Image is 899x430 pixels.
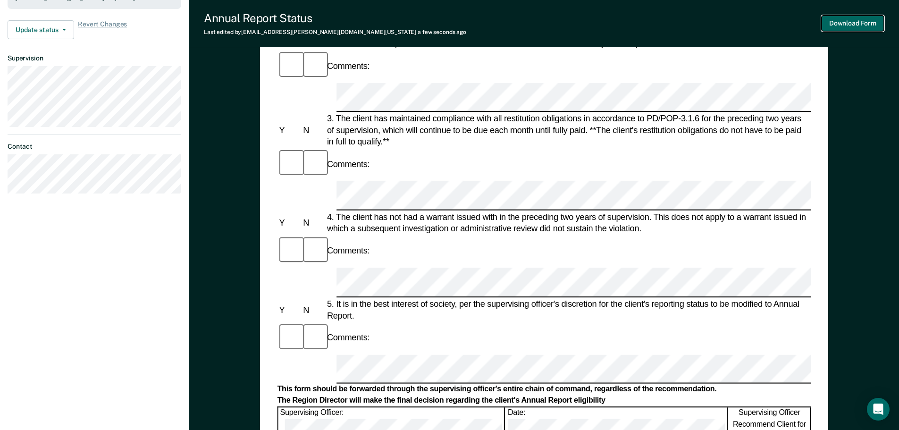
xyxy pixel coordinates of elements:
span: Revert Changes [78,20,127,39]
div: 5. It is in the best interest of society, per the supervising officer's discretion for the client... [325,298,811,321]
div: 3. The client has maintained compliance with all restitution obligations in accordance to PD/POP-... [325,113,811,147]
div: 4. The client has not had a warrant issued with in the preceding two years of supervision. This d... [325,211,811,234]
div: Annual Report Status [204,11,466,25]
div: Comments: [325,60,371,71]
div: This form should be forwarded through the supervising officer's entire chain of command, regardle... [277,385,811,395]
dt: Contact [8,143,181,151]
button: Download Form [822,16,884,31]
div: Y [277,124,301,135]
div: Last edited by [EMAIL_ADDRESS][PERSON_NAME][DOMAIN_NAME][US_STATE] [204,29,466,35]
button: Update status [8,20,74,39]
div: Y [277,217,301,228]
div: Comments: [325,245,371,257]
div: N [301,304,325,315]
div: N [301,124,325,135]
div: Open Intercom Messenger [867,398,890,421]
dt: Supervision [8,54,181,62]
div: Comments: [325,159,371,170]
div: Comments: [325,332,371,344]
div: N [301,217,325,228]
span: a few seconds ago [418,29,466,35]
div: The Region Director will make the final decision regarding the client's Annual Report eligibility [277,396,811,405]
div: Y [277,304,301,315]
